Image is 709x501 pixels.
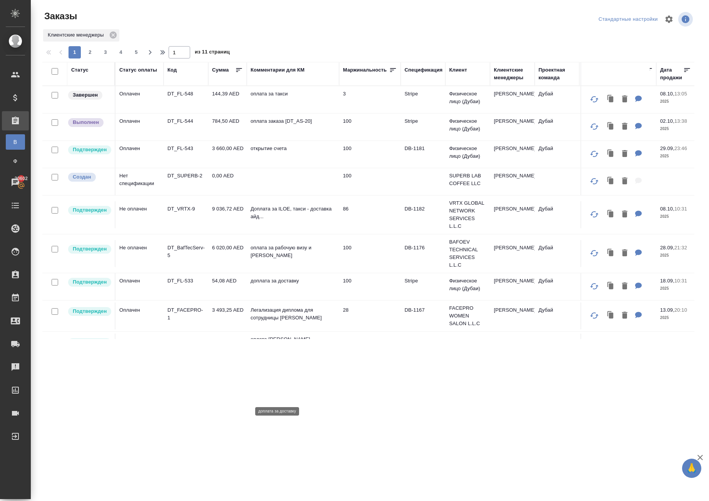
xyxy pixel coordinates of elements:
div: Клиентские менеджеры [43,29,119,42]
button: Обновить [585,205,604,224]
p: Подтвержден [73,206,107,214]
td: Оплачен [115,86,164,113]
p: 13:05 [674,91,687,97]
p: Подтвержден [73,245,107,253]
td: Stripe [401,334,445,361]
p: Физическое лицо (Дубаи) [449,277,486,292]
div: Комментарии для КМ [251,66,304,74]
div: Выставляет КМ после уточнения всех необходимых деталей и получения согласия клиента на запуск. С ... [67,306,111,317]
div: Выставляет ПМ после сдачи и проведения начислений. Последний этап для ПМа [67,117,111,128]
button: Клонировать [604,146,618,162]
a: В [6,134,25,150]
div: Проектная команда [538,66,575,82]
p: 08.10, [660,206,674,212]
span: 3 [99,48,112,56]
p: Легализация диплома для сотрудницы [PERSON_NAME] [251,306,335,322]
p: VRTX GLOBAL NETWORK SERVICES L.L.C [449,199,486,230]
div: Статус [71,66,89,74]
div: Выставляет КМ после уточнения всех необходимых деталей и получения согласия клиента на запуск. С ... [67,277,111,287]
div: Сумма [212,66,229,74]
td: DB-1182 [401,201,445,228]
button: Для КМ: оплата за рабочую визу и ILOE Ильдар [631,245,646,261]
span: Заказы [42,10,77,22]
td: [PERSON_NAME] [490,240,535,267]
div: split button [597,13,660,25]
button: 4 [115,46,127,58]
div: Статус оплаты [119,66,157,74]
td: 3 847,05 AED [208,334,247,361]
td: 100 [339,273,401,300]
td: Дубай [535,114,579,140]
button: Для КМ: оплата за такси [631,92,646,107]
button: 3 [99,46,112,58]
td: Stripe [401,273,445,300]
td: DB-1176 [401,240,445,267]
p: Доплата за ILOE, такси - доставка айд... [251,205,335,220]
button: 5 [130,46,142,58]
p: Физическое лицо (Дубаи) [449,337,486,353]
p: DT_VRTX-9 [167,205,204,213]
td: 100 [339,334,401,361]
a: 20602 [2,173,29,192]
button: 🙏 [682,459,701,478]
p: открытие счета [251,145,335,152]
span: из 11 страниц [195,47,230,58]
button: Клонировать [604,207,618,222]
p: 23:46 [674,145,687,151]
p: 10:31 [674,278,687,284]
button: Клонировать [604,308,618,324]
p: Подтвержден [73,278,107,286]
td: [PERSON_NAME] [490,302,535,329]
p: Выполнен [73,119,99,126]
td: 3 660,00 AED [208,141,247,168]
button: Клонировать [604,339,618,355]
p: SUPERB LAB COFFEE LLC [449,172,486,187]
td: Оплачен [115,114,164,140]
p: FACEPRO WOMEN SALON L.L.C [449,304,486,327]
td: [PERSON_NAME] [490,168,535,195]
p: 02.10, [660,118,674,124]
button: Для КМ: Легализация диплома для сотрудницы Алия [631,308,646,324]
button: Клонировать [604,245,618,261]
button: Обновить [585,277,604,296]
td: Дубай [535,141,579,168]
p: DT_FL-543 [167,145,204,152]
p: DT_FL-548 [167,90,204,98]
td: Оплачен [115,141,164,168]
p: DT_FACEPRO-1 [167,306,204,322]
button: Клонировать [604,279,618,294]
button: Удалить [618,339,631,355]
td: Не оплачен [115,201,164,228]
p: 15:50 [674,338,687,344]
td: Stripe [401,114,445,140]
td: [PERSON_NAME] [490,334,535,361]
div: Выставляет КМ после уточнения всех необходимых деталей и получения согласия клиента на запуск. С ... [67,205,111,215]
td: 54,08 AED [208,273,247,300]
button: Удалить [618,207,631,222]
td: 100 [339,141,401,168]
span: 4 [115,48,127,56]
td: Дубай [535,273,579,300]
td: 0,00 AED [208,168,247,195]
div: Клиент [449,66,467,74]
button: Удалить [618,245,631,261]
td: Оплачен [115,302,164,329]
p: 2025 [660,152,691,160]
td: 784,50 AED [208,114,247,140]
td: Дубай [535,334,579,361]
button: Удалить [618,174,631,189]
p: Создан [73,173,91,181]
div: Клиентские менеджеры [494,66,531,82]
button: Для КМ: оплата В.Печенкиной за eTrade licence 16.09 поучение инфы от них [631,339,646,355]
div: Код [167,66,177,74]
p: 2025 [660,98,691,105]
div: Выставляет КМ при направлении счета или после выполнения всех работ/сдачи заказа клиенту. Окончат... [67,90,111,100]
span: В [10,138,21,146]
p: 08.10, [660,91,674,97]
p: Клиентские менеджеры [48,31,107,39]
p: 2025 [660,285,691,292]
div: Маржинальность [343,66,387,74]
p: Подтвержден [73,146,107,154]
p: 18.09, [660,278,674,284]
span: 2 [84,48,96,56]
